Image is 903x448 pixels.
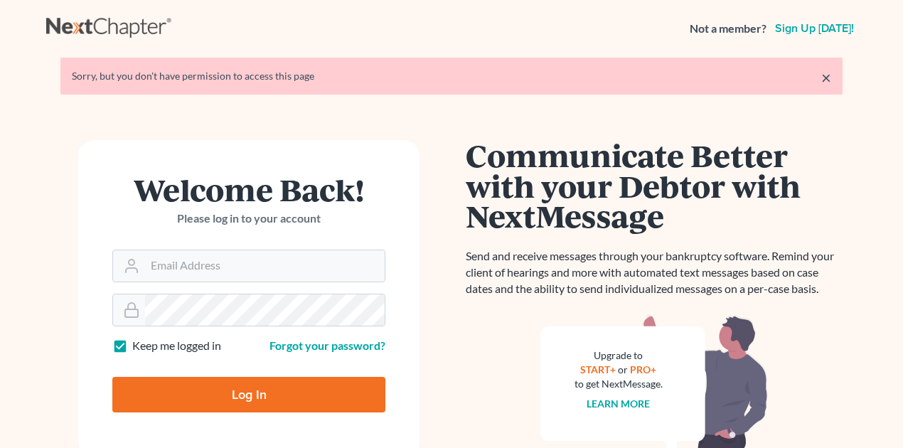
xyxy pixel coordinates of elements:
a: PRO+ [631,363,657,375]
a: × [821,69,831,86]
p: Send and receive messages through your bankruptcy software. Remind your client of hearings and mo... [466,248,843,297]
span: or [619,363,629,375]
p: Please log in to your account [112,210,385,227]
label: Keep me logged in [132,338,221,354]
input: Log In [112,377,385,412]
a: START+ [581,363,616,375]
a: Forgot your password? [269,338,385,352]
a: Learn more [587,398,651,410]
div: Upgrade to [575,348,663,363]
input: Email Address [145,250,385,282]
strong: Not a member? [690,21,766,37]
h1: Communicate Better with your Debtor with NextMessage [466,140,843,231]
div: Sorry, but you don't have permission to access this page [72,69,831,83]
a: Sign up [DATE]! [772,23,857,34]
h1: Welcome Back! [112,174,385,205]
div: to get NextMessage. [575,377,663,391]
